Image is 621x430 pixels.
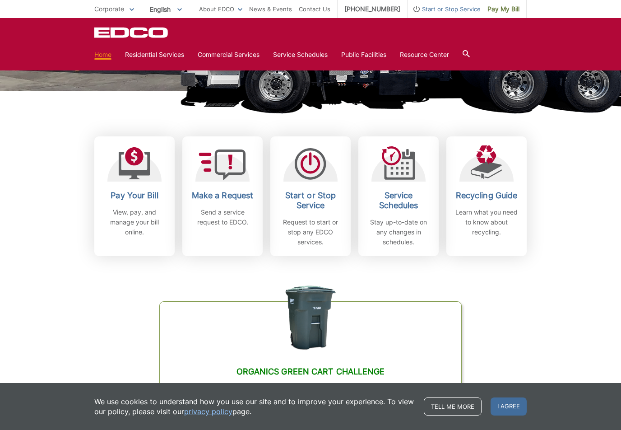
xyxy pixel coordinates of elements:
h2: Recycling Guide [453,191,520,201]
a: Pay Your Bill View, pay, and manage your bill online. [94,136,175,256]
a: Residential Services [125,50,184,60]
a: EDCD logo. Return to the homepage. [94,27,169,38]
a: Resource Center [400,50,449,60]
h2: Make a Request [189,191,256,201]
a: Service Schedules Stay up-to-date on any changes in schedules. [358,136,439,256]
h2: Service Schedules [365,191,432,210]
a: Home [94,50,111,60]
p: Learn what you need to know about recycling. [453,207,520,237]
span: I agree [491,397,527,416]
a: privacy policy [184,407,232,416]
p: Send a service request to EDCO. [189,207,256,227]
h2: Start or Stop Service [277,191,344,210]
span: Pay My Bill [487,4,519,14]
span: Corporate [94,5,124,13]
a: Recycling Guide Learn what you need to know about recycling. [446,136,527,256]
h2: Organics Green Cart Challenge [178,367,444,377]
a: News & Events [249,4,292,14]
a: Commercial Services [198,50,260,60]
a: About EDCO [199,4,242,14]
p: Stay up-to-date on any changes in schedules. [365,217,432,247]
a: Tell me more [424,397,482,416]
a: Contact Us [299,4,330,14]
p: Request to start or stop any EDCO services. [277,217,344,247]
p: View, pay, and manage your bill online. [101,207,168,237]
span: English [143,2,189,17]
a: Public Facilities [341,50,386,60]
p: We use cookies to understand how you use our site and to improve your experience. To view our pol... [94,397,415,416]
a: Make a Request Send a service request to EDCO. [182,136,263,256]
h2: Pay Your Bill [101,191,168,201]
a: Service Schedules [273,50,328,60]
